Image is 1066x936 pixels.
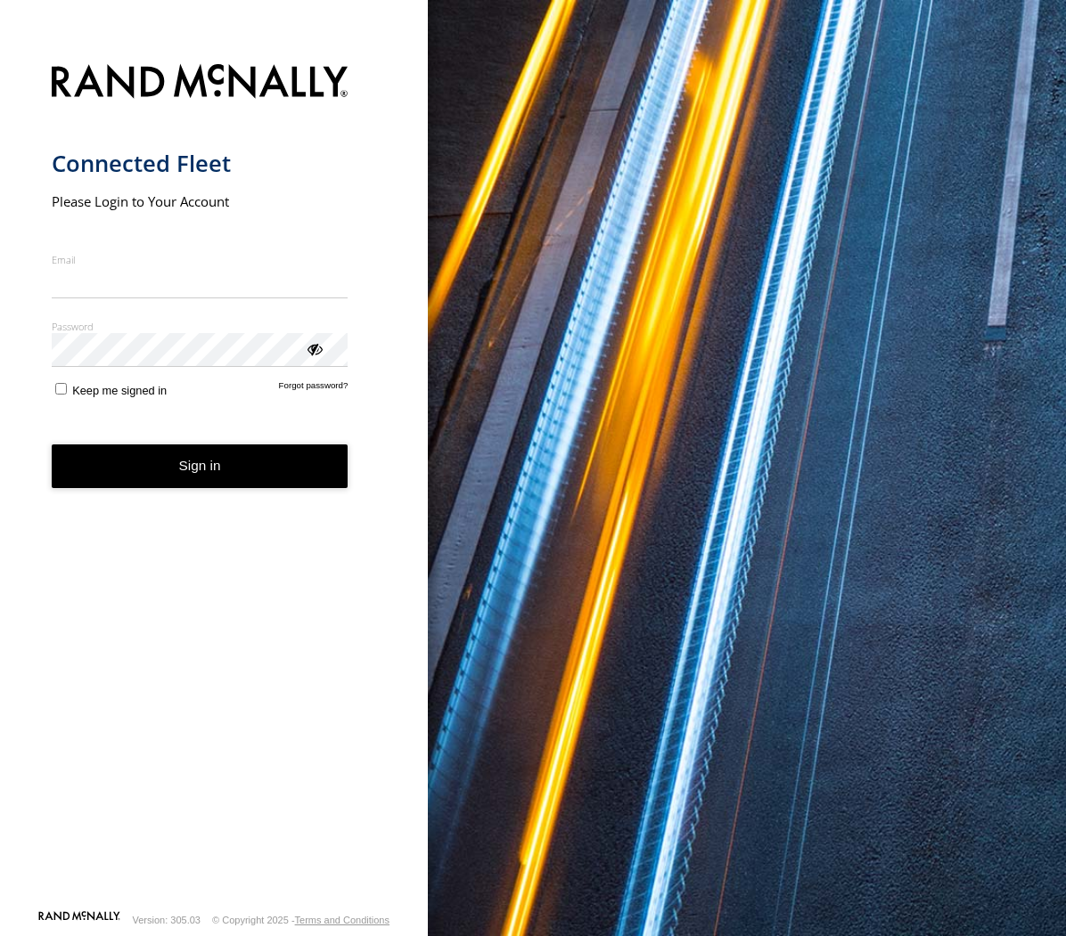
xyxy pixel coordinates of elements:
div: ViewPassword [305,339,323,357]
a: Terms and Conditions [295,915,389,925]
button: Sign in [52,444,348,488]
form: main [52,53,377,909]
a: Forgot password? [279,380,348,397]
a: Visit our Website [38,911,120,929]
label: Email [52,253,348,266]
label: Password [52,320,348,333]
span: Keep me signed in [72,384,167,397]
img: Rand McNally [52,61,348,106]
input: Keep me signed in [55,383,67,395]
h2: Please Login to Your Account [52,192,348,210]
h1: Connected Fleet [52,149,348,178]
div: © Copyright 2025 - [212,915,389,925]
div: Version: 305.03 [133,915,201,925]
